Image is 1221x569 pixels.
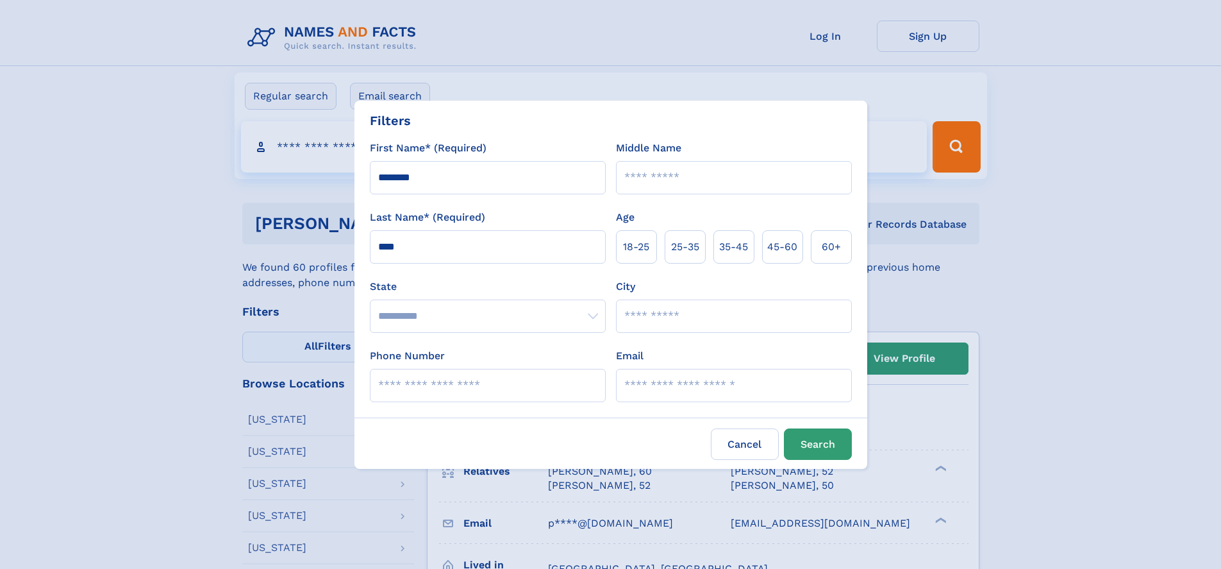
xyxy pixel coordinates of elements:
label: State [370,279,606,294]
div: Filters [370,111,411,130]
span: 35‑45 [719,239,748,255]
label: Age [616,210,635,225]
label: Last Name* (Required) [370,210,485,225]
span: 25‑35 [671,239,699,255]
button: Search [784,429,852,460]
label: First Name* (Required) [370,140,486,156]
span: 60+ [822,239,841,255]
label: Cancel [711,429,779,460]
label: Middle Name [616,140,681,156]
label: Email [616,348,644,364]
span: 45‑60 [767,239,797,255]
span: 18‑25 [623,239,649,255]
label: Phone Number [370,348,445,364]
label: City [616,279,635,294]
